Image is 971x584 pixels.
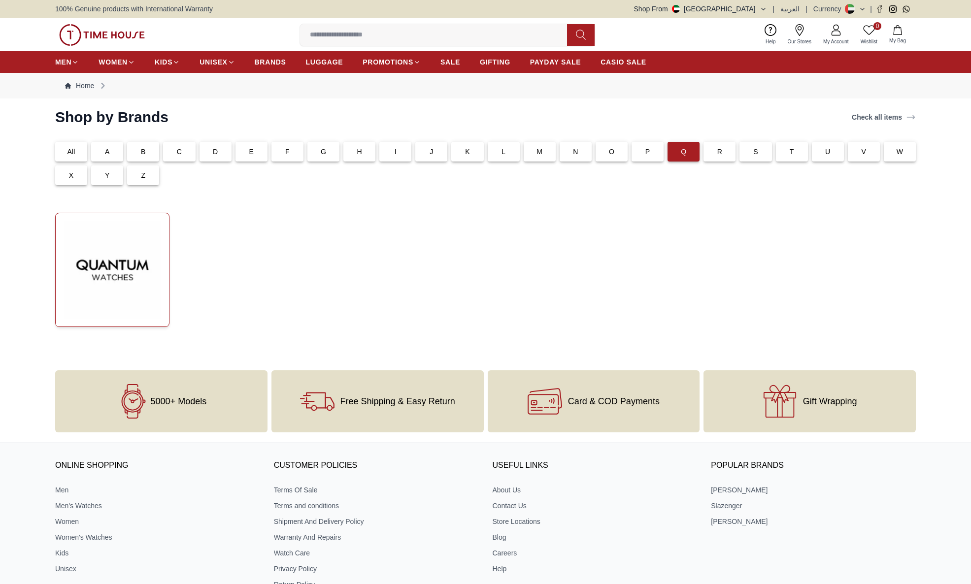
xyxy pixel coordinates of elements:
[850,110,918,124] a: Check all items
[609,147,614,157] p: O
[573,147,578,157] p: N
[440,57,460,67] span: SALE
[870,4,872,14] span: |
[55,548,260,558] a: Kids
[99,57,128,67] span: WOMEN
[440,53,460,71] a: SALE
[493,564,698,574] a: Help
[530,57,581,67] span: PAYDAY SALE
[200,53,234,71] a: UNISEX
[601,53,646,71] a: CASIO SALE
[784,38,815,45] span: Our Stores
[601,57,646,67] span: CASIO SALE
[855,22,883,47] a: 0Wishlist
[55,108,168,126] h2: Shop by Brands
[55,57,71,67] span: MEN
[55,501,260,511] a: Men's Watches
[69,170,74,180] p: X
[55,53,79,71] a: MEN
[340,396,455,406] span: Free Shipping & Easy Return
[65,81,94,91] a: Home
[285,147,290,157] p: F
[480,57,510,67] span: GIFTING
[782,22,817,47] a: Our Stores
[274,548,479,558] a: Watch Care
[274,458,479,473] h3: CUSTOMER POLICIES
[55,458,260,473] h3: ONLINE SHOPPING
[760,22,782,47] a: Help
[711,485,916,495] a: [PERSON_NAME]
[568,396,660,406] span: Card & COD Payments
[530,53,581,71] a: PAYDAY SALE
[306,57,343,67] span: LUGGAGE
[67,147,75,157] p: All
[753,147,758,157] p: S
[502,147,505,157] p: L
[711,501,916,511] a: Slazenger
[773,4,775,14] span: |
[480,53,510,71] a: GIFTING
[177,147,182,157] p: C
[141,170,145,180] p: Z
[321,147,326,157] p: G
[395,147,397,157] p: I
[55,4,213,14] span: 100% Genuine products with International Warranty
[55,532,260,542] a: Women's Watches
[274,564,479,574] a: Privacy Policy
[645,147,650,157] p: P
[255,57,286,67] span: BRANDS
[200,57,227,67] span: UNISEX
[249,147,254,157] p: E
[465,147,470,157] p: K
[825,147,830,157] p: U
[274,485,479,495] a: Terms Of Sale
[155,53,180,71] a: KIDS
[857,38,881,45] span: Wishlist
[883,23,912,46] button: My Bag
[717,147,722,157] p: R
[493,548,698,558] a: Careers
[634,4,767,14] button: Shop From[GEOGRAPHIC_DATA]
[711,458,916,473] h3: Popular Brands
[255,53,286,71] a: BRANDS
[536,147,542,157] p: M
[274,532,479,542] a: Warranty And Repairs
[430,147,433,157] p: J
[105,147,110,157] p: A
[805,4,807,14] span: |
[151,396,207,406] span: 5000+ Models
[213,147,218,157] p: D
[363,57,413,67] span: PROMOTIONS
[790,147,794,157] p: T
[493,532,698,542] a: Blog
[274,517,479,526] a: Shipment And Delivery Policy
[306,53,343,71] a: LUGGAGE
[681,147,686,157] p: Q
[876,5,883,13] a: Facebook
[813,4,845,14] div: Currency
[493,458,698,473] h3: USEFUL LINKS
[55,517,260,526] a: Women
[105,170,110,180] p: Y
[274,501,479,511] a: Terms and conditions
[141,147,146,157] p: B
[363,53,421,71] a: PROMOTIONS
[889,5,897,13] a: Instagram
[493,517,698,526] a: Store Locations
[873,22,881,30] span: 0
[55,73,916,98] nav: Breadcrumb
[762,38,780,45] span: Help
[155,57,172,67] span: KIDS
[885,37,910,44] span: My Bag
[357,147,362,157] p: H
[55,485,260,495] a: Men
[59,24,145,46] img: ...
[64,221,161,319] img: ...
[903,5,910,13] a: Whatsapp
[819,38,853,45] span: My Account
[711,517,916,526] a: [PERSON_NAME]
[55,564,260,574] a: Unisex
[672,5,680,13] img: United Arab Emirates
[780,4,800,14] button: العربية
